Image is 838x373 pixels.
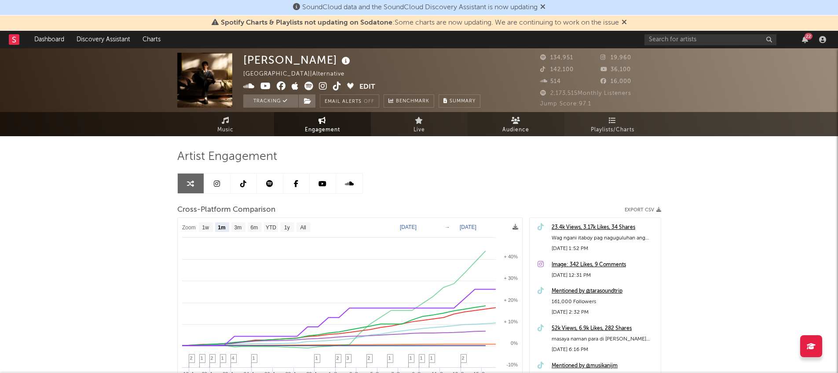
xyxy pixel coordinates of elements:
[217,125,234,135] span: Music
[414,125,425,135] span: Live
[177,152,277,162] span: Artist Engagement
[400,224,417,230] text: [DATE]
[502,125,529,135] span: Audience
[460,224,476,230] text: [DATE]
[177,112,274,136] a: Music
[802,36,808,43] button: 22
[506,362,518,367] text: -10%
[368,355,370,361] span: 2
[540,67,574,72] span: 142,100
[504,254,518,259] text: + 40%
[410,355,412,361] span: 1
[388,355,391,361] span: 1
[511,340,518,346] text: 0%
[243,53,352,67] div: [PERSON_NAME]
[232,355,234,361] span: 4
[564,112,661,136] a: Playlists/Charts
[190,355,193,361] span: 2
[337,355,339,361] span: 2
[359,82,375,93] button: Edit
[600,79,631,84] span: 16,000
[300,225,306,231] text: All
[202,225,209,231] text: 1w
[284,225,290,231] text: 1y
[221,19,392,26] span: Spotify Charts & Playlists not updating on Sodatone
[28,31,70,48] a: Dashboard
[552,323,656,334] a: 52k Views, 6.9k Likes, 282 Shares
[552,334,656,344] div: masaya naman para di [PERSON_NAME] #janroberts #opm #fyp #newmusic
[450,99,476,104] span: Summary
[320,94,379,108] button: Email AlertsOff
[552,270,656,281] div: [DATE] 12:31 PM
[504,275,518,281] text: + 30%
[302,4,538,11] span: SoundCloud data and the SoundCloud Discovery Assistant is now updating
[384,94,434,108] a: Benchmark
[552,233,656,243] div: Wag ngani itaboy pag naguguluhan ang saimong isip. #janroberts #opm #fyp #sagip
[540,79,561,84] span: 514
[625,207,661,213] button: Export CSV
[265,225,276,231] text: YTD
[552,297,656,307] div: 161,000 Followers
[540,101,591,107] span: Jump Score: 97.1
[305,125,340,135] span: Engagement
[552,260,656,270] a: Image: 342 Likes, 9 Comments
[591,125,634,135] span: Playlists/Charts
[552,286,656,297] a: Mentioned by @tarasoundtrip
[396,96,429,107] span: Benchmark
[540,55,573,61] span: 134,951
[445,224,450,230] text: →
[552,361,656,371] a: Mentioned by @musikanijm
[600,55,631,61] span: 19,960
[70,31,136,48] a: Discovery Assistant
[218,225,225,231] text: 1m
[177,205,275,215] span: Cross-Platform Comparison
[504,319,518,324] text: + 10%
[364,99,374,104] em: Off
[201,355,203,361] span: 1
[439,94,480,108] button: Summary
[250,225,258,231] text: 6m
[540,91,631,96] span: 2,173,515 Monthly Listeners
[243,94,298,108] button: Tracking
[315,355,318,361] span: 1
[462,355,465,361] span: 2
[622,19,627,26] span: Dismiss
[221,19,619,26] span: : Some charts are now updating. We are continuing to work on the issue
[182,225,196,231] text: Zoom
[552,307,656,318] div: [DATE] 2:32 PM
[234,225,242,231] text: 3m
[540,4,545,11] span: Dismiss
[644,34,776,45] input: Search for artists
[221,355,224,361] span: 1
[420,355,423,361] span: 1
[805,33,812,40] div: 22
[552,222,656,233] a: 23.4k Views, 3.17k Likes, 34 Shares
[274,112,371,136] a: Engagement
[468,112,564,136] a: Audience
[552,344,656,355] div: [DATE] 6:16 PM
[430,355,433,361] span: 1
[600,67,631,72] span: 36,100
[371,112,468,136] a: Live
[552,243,656,254] div: [DATE] 1:52 PM
[347,355,349,361] span: 3
[504,297,518,303] text: + 20%
[136,31,167,48] a: Charts
[243,69,355,80] div: [GEOGRAPHIC_DATA] | Alternative
[211,355,213,361] span: 2
[252,355,255,361] span: 1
